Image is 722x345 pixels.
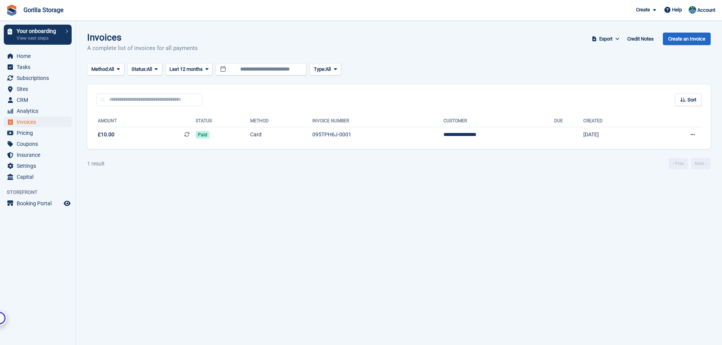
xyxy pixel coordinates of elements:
img: Leasha Sutherland [689,6,696,14]
a: menu [4,117,72,127]
span: Pricing [17,128,62,138]
span: Settings [17,161,62,171]
span: Status: [132,66,147,73]
span: Sort [688,96,696,104]
span: Insurance [17,150,62,160]
span: All [326,66,331,73]
a: menu [4,139,72,149]
button: Export [590,33,622,45]
span: Type: [314,66,326,73]
span: Help [672,6,682,14]
a: Credit Notes [624,33,657,45]
button: Method: All [87,63,124,76]
a: menu [4,172,72,182]
nav: Page [667,158,712,169]
span: Capital [17,172,62,182]
span: Subscriptions [17,73,62,83]
span: All [109,66,114,73]
a: menu [4,198,72,209]
button: Status: All [127,63,162,76]
a: Gorilla Storage [20,3,66,17]
span: Tasks [17,62,62,72]
a: Previous [669,158,688,169]
p: View next steps [17,35,62,42]
a: menu [4,84,72,94]
td: Card [250,127,312,143]
a: menu [4,106,72,116]
th: Due [554,115,583,127]
a: menu [4,95,72,105]
td: 095TPH6J-0001 [312,127,443,143]
span: £10.00 [98,131,114,139]
button: Last 12 months [165,63,213,76]
span: Paid [196,131,210,139]
th: Amount [96,115,196,127]
p: Your onboarding [17,28,62,34]
span: Account [697,6,715,14]
span: Invoices [17,117,62,127]
span: Home [17,51,62,61]
a: menu [4,150,72,160]
a: Create an Invoice [663,33,711,45]
a: Your onboarding View next steps [4,25,72,45]
th: Customer [443,115,554,127]
a: menu [4,73,72,83]
span: Booking Portal [17,198,62,209]
span: Create [636,6,650,14]
a: Preview store [63,199,72,208]
span: Last 12 months [169,66,203,73]
th: Invoice Number [312,115,443,127]
span: Sites [17,84,62,94]
span: Method: [91,66,109,73]
a: menu [4,51,72,61]
th: Created [583,115,648,127]
a: menu [4,161,72,171]
button: Type: All [310,63,341,76]
img: stora-icon-8386f47178a22dfd0bd8f6a31ec36ba5ce8667c1dd55bd0f319d3a0aa187defe.svg [6,5,17,16]
h1: Invoices [87,33,198,43]
span: All [147,66,152,73]
span: Export [599,35,612,43]
th: Method [250,115,312,127]
span: Storefront [7,189,75,196]
a: Next [691,158,711,169]
div: 1 result [87,160,105,168]
span: Coupons [17,139,62,149]
span: CRM [17,95,62,105]
p: A complete list of invoices for all payments [87,44,198,53]
a: menu [4,128,72,138]
span: Analytics [17,106,62,116]
td: [DATE] [583,127,648,143]
a: menu [4,62,72,72]
th: Status [196,115,250,127]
